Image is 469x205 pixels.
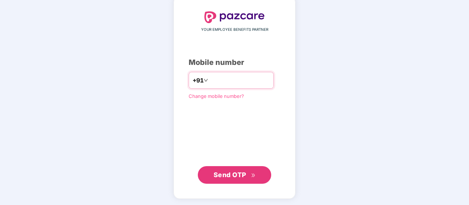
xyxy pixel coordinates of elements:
[189,93,244,99] a: Change mobile number?
[204,11,265,23] img: logo
[189,57,280,68] div: Mobile number
[193,76,204,85] span: +91
[214,171,246,179] span: Send OTP
[204,78,208,83] span: down
[201,27,268,33] span: YOUR EMPLOYEE BENEFITS PARTNER
[251,173,256,178] span: double-right
[198,166,271,184] button: Send OTPdouble-right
